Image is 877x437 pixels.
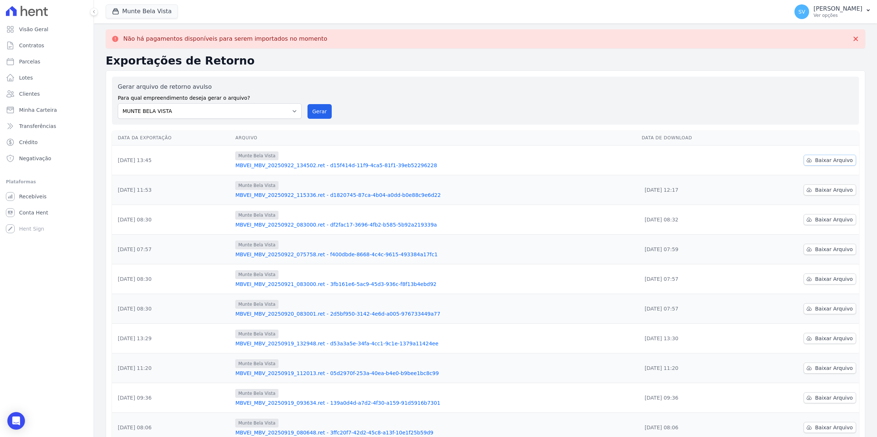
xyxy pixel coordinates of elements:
td: [DATE] 08:30 [112,294,232,324]
a: MBVEI_MBV_20250921_083000.ret - 3fb161e6-5ac9-45d3-936c-f8f13b4ebd92 [235,280,636,288]
span: Crédito [19,139,38,146]
a: MBVEI_MBV_20250922_083000.ret - df2fac17-3696-4fb2-b585-5b92a219339a [235,221,636,228]
a: MBVEI_MBV_20250919_093634.ret - 139a0d4d-a7d2-4f30-a159-91d5916b7301 [235,399,636,407]
a: MBVEI_MBV_20250919_112013.ret - 05d2970f-253a-40ea-b4e0-b9bee1bc8c99 [235,370,636,377]
a: MBVEI_MBV_20250922_075758.ret - f400dbde-8668-4c4c-9615-493384a17fc1 [235,251,636,258]
p: Não há pagamentos disponíveis para serem importados no momento [123,35,327,43]
th: Arquivo [232,131,638,146]
td: [DATE] 13:29 [112,324,232,353]
td: [DATE] 08:30 [112,264,232,294]
a: MBVEI_MBV_20250919_080648.ret - 3ffc20f7-42d2-45c8-a13f-10e1f25b59d9 [235,429,636,436]
label: Gerar arquivo de retorno avulso [118,82,302,91]
td: [DATE] 12:17 [639,175,747,205]
span: Lotes [19,74,33,81]
span: Baixar Arquivo [815,246,853,253]
a: Lotes [3,70,91,85]
td: [DATE] 08:32 [639,205,747,235]
a: Baixar Arquivo [804,244,856,255]
a: Contratos [3,38,91,53]
td: [DATE] 07:57 [639,264,747,294]
a: Baixar Arquivo [804,155,856,166]
p: [PERSON_NAME] [814,5,862,12]
td: [DATE] 08:30 [112,205,232,235]
a: Recebíveis [3,189,91,204]
span: Baixar Arquivo [815,305,853,312]
span: Baixar Arquivo [815,394,853,401]
span: Recebíveis [19,193,47,200]
span: Munte Bela Vista [235,419,278,427]
td: [DATE] 13:30 [639,324,747,353]
a: Baixar Arquivo [804,392,856,403]
button: Munte Bela Vista [106,4,178,18]
td: [DATE] 11:53 [112,175,232,205]
a: Crédito [3,135,91,150]
a: Parcelas [3,54,91,69]
a: Visão Geral [3,22,91,37]
a: MBVEI_MBV_20250920_083001.ret - 2d5bf950-3142-4e6d-a005-976733449a77 [235,310,636,317]
span: Visão Geral [19,26,48,33]
td: [DATE] 11:20 [112,353,232,383]
span: Munte Bela Vista [235,389,278,398]
span: Munte Bela Vista [235,270,278,279]
span: Munte Bela Vista [235,330,278,338]
a: MBVEI_MBV_20250922_134502.ret - d15f414d-11f9-4ca5-81f1-39eb52296228 [235,162,636,169]
a: Clientes [3,87,91,101]
span: Transferências [19,122,56,130]
div: Plataformas [6,177,88,186]
a: MBVEI_MBV_20250919_132948.ret - d53a3a5e-34fa-4cc1-9c1e-1379a11424ee [235,340,636,347]
span: Clientes [19,90,40,98]
a: Baixar Arquivo [804,363,856,374]
span: Contratos [19,42,44,49]
td: [DATE] 07:59 [639,235,747,264]
td: [DATE] 09:36 [639,383,747,413]
a: Baixar Arquivo [804,333,856,344]
span: Munte Bela Vista [235,151,278,160]
a: Baixar Arquivo [804,422,856,433]
a: Transferências [3,119,91,133]
th: Data da Exportação [112,131,232,146]
p: Ver opções [814,12,862,18]
div: Open Intercom Messenger [7,412,25,430]
span: SV [798,9,805,14]
span: Munte Bela Vista [235,240,278,249]
span: Baixar Arquivo [815,335,853,342]
td: [DATE] 09:36 [112,383,232,413]
span: Baixar Arquivo [815,186,853,194]
span: Conta Hent [19,209,48,216]
td: [DATE] 07:57 [639,294,747,324]
span: Munte Bela Vista [235,211,278,220]
a: Baixar Arquivo [804,303,856,314]
label: Para qual empreendimento deseja gerar o arquivo? [118,91,302,102]
th: Data de Download [639,131,747,146]
span: Parcelas [19,58,40,65]
button: SV [PERSON_NAME] Ver opções [789,1,877,22]
a: Conta Hent [3,205,91,220]
span: Negativação [19,155,51,162]
a: MBVEI_MBV_20250922_115336.ret - d1820745-87ca-4b04-a0dd-b0e88c9e6d22 [235,191,636,199]
a: Baixar Arquivo [804,214,856,225]
span: Munte Bela Vista [235,181,278,190]
span: Baixar Arquivo [815,275,853,283]
span: Munte Bela Vista [235,359,278,368]
a: Baixar Arquivo [804,184,856,195]
a: Minha Carteira [3,103,91,117]
a: Negativação [3,151,91,166]
span: Baixar Arquivo [815,157,853,164]
td: [DATE] 07:57 [112,235,232,264]
span: Minha Carteira [19,106,57,114]
span: Munte Bela Vista [235,300,278,309]
h2: Exportações de Retorno [106,54,865,67]
td: [DATE] 11:20 [639,353,747,383]
a: Baixar Arquivo [804,273,856,284]
span: Baixar Arquivo [815,216,853,223]
span: Baixar Arquivo [815,364,853,372]
td: [DATE] 13:45 [112,146,232,175]
span: Baixar Arquivo [815,424,853,431]
button: Gerar [308,104,332,119]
